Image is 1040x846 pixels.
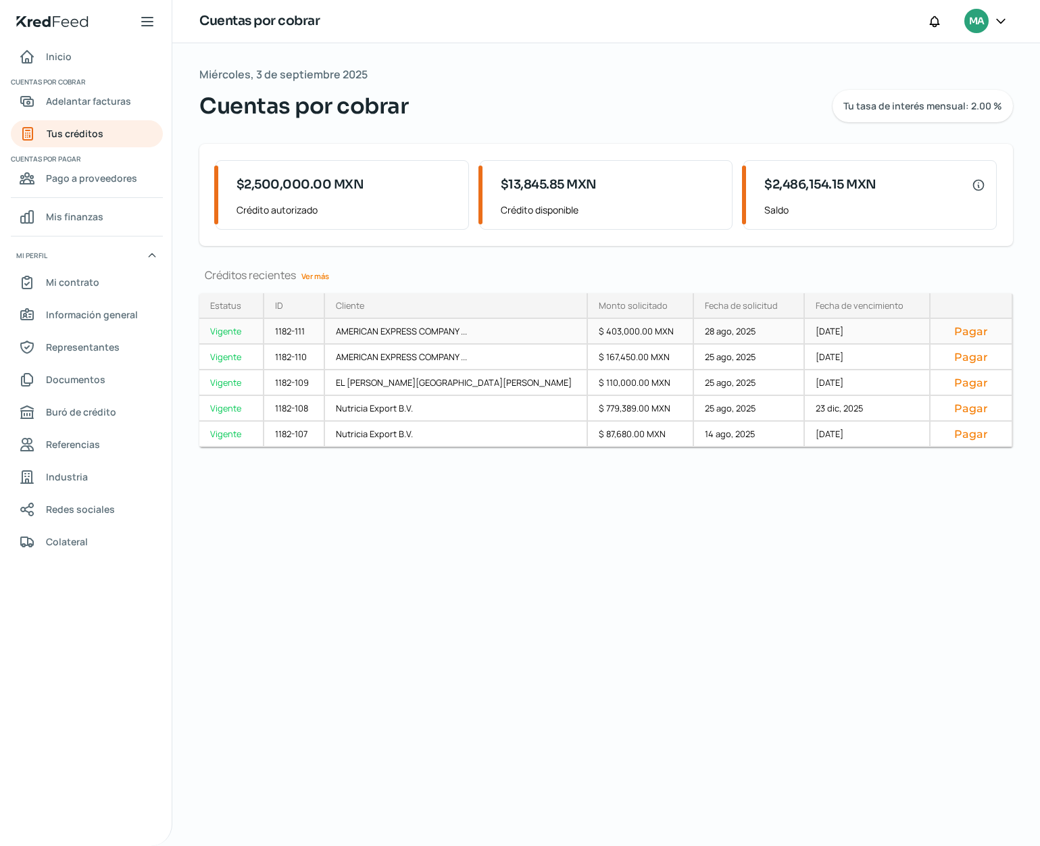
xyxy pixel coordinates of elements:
[11,203,163,230] a: Mis finanzas
[325,422,588,447] div: Nutricia Export B.V.
[599,299,668,312] div: Monto solicitado
[264,370,325,396] div: 1182-109
[46,208,103,225] span: Mis finanzas
[199,422,264,447] a: Vigente
[941,350,1001,364] button: Pagar
[588,319,695,345] div: $ 403,000.00 MXN
[325,370,588,396] div: EL [PERSON_NAME][GEOGRAPHIC_DATA][PERSON_NAME]
[199,370,264,396] a: Vigente
[11,120,163,147] a: Tus créditos
[764,176,876,194] span: $2,486,154.15 MXN
[969,14,984,30] span: MA
[199,11,320,31] h1: Cuentas por cobrar
[805,396,931,422] div: 23 dic, 2025
[325,319,588,345] div: AMERICAN EXPRESS COMPANY ...
[805,345,931,370] div: [DATE]
[805,370,931,396] div: [DATE]
[764,201,985,218] span: Saldo
[46,93,131,109] span: Adelantar facturas
[11,334,163,361] a: Representantes
[805,422,931,447] div: [DATE]
[843,101,1002,111] span: Tu tasa de interés mensual: 2.00 %
[199,268,1013,282] div: Créditos recientes
[46,339,120,355] span: Representantes
[11,366,163,393] a: Documentos
[46,306,138,323] span: Información general
[46,468,88,485] span: Industria
[237,176,364,194] span: $2,500,000.00 MXN
[46,533,88,550] span: Colateral
[264,319,325,345] div: 1182-111
[11,43,163,70] a: Inicio
[694,319,805,345] div: 28 ago, 2025
[46,436,100,453] span: Referencias
[46,403,116,420] span: Buró de crédito
[941,401,1001,415] button: Pagar
[705,299,778,312] div: Fecha de solicitud
[501,201,722,218] span: Crédito disponible
[588,345,695,370] div: $ 167,450.00 MXN
[264,422,325,447] div: 1182-107
[11,464,163,491] a: Industria
[237,201,457,218] span: Crédito autorizado
[694,396,805,422] div: 25 ago, 2025
[588,396,695,422] div: $ 779,389.00 MXN
[199,90,408,122] span: Cuentas por cobrar
[694,345,805,370] div: 25 ago, 2025
[588,422,695,447] div: $ 87,680.00 MXN
[199,345,264,370] a: Vigente
[46,274,99,291] span: Mi contrato
[325,396,588,422] div: Nutricia Export B.V.
[16,249,47,262] span: Mi perfil
[11,88,163,115] a: Adelantar facturas
[501,176,597,194] span: $13,845.85 MXN
[199,65,368,84] span: Miércoles, 3 de septiembre 2025
[11,399,163,426] a: Buró de crédito
[46,170,137,186] span: Pago a proveedores
[199,396,264,422] a: Vigente
[816,299,903,312] div: Fecha de vencimiento
[11,528,163,555] a: Colateral
[805,319,931,345] div: [DATE]
[210,299,241,312] div: Estatus
[275,299,283,312] div: ID
[46,371,105,388] span: Documentos
[11,269,163,296] a: Mi contrato
[296,266,335,287] a: Ver más
[11,431,163,458] a: Referencias
[11,153,161,165] span: Cuentas por pagar
[199,319,264,345] a: Vigente
[694,422,805,447] div: 14 ago, 2025
[47,125,103,142] span: Tus créditos
[941,376,1001,389] button: Pagar
[336,299,364,312] div: Cliente
[264,396,325,422] div: 1182-108
[941,324,1001,338] button: Pagar
[11,301,163,328] a: Información general
[11,76,161,88] span: Cuentas por cobrar
[11,496,163,523] a: Redes sociales
[325,345,588,370] div: AMERICAN EXPRESS COMPANY ...
[264,345,325,370] div: 1182-110
[941,427,1001,441] button: Pagar
[46,48,72,65] span: Inicio
[588,370,695,396] div: $ 110,000.00 MXN
[11,165,163,192] a: Pago a proveedores
[46,501,115,518] span: Redes sociales
[694,370,805,396] div: 25 ago, 2025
